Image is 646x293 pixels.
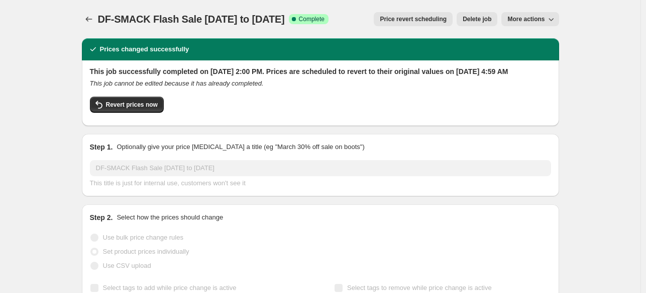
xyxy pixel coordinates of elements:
[90,66,551,77] h2: This job successfully completed on [DATE] 2:00 PM. Prices are scheduled to revert to their origin...
[103,248,189,255] span: Set product prices individually
[117,142,364,152] p: Optionally give your price [MEDICAL_DATA] a title (eg "March 30% off sale on boots")
[106,101,158,109] span: Revert prices now
[103,262,151,269] span: Use CSV upload
[507,15,545,23] span: More actions
[90,97,164,113] button: Revert prices now
[347,284,492,291] span: Select tags to remove while price change is active
[103,284,237,291] span: Select tags to add while price change is active
[374,12,453,26] button: Price revert scheduling
[501,12,559,26] button: More actions
[380,15,447,23] span: Price revert scheduling
[117,212,223,223] p: Select how the prices should change
[103,234,183,241] span: Use bulk price change rules
[90,142,113,152] h2: Step 1.
[82,12,96,26] button: Price change jobs
[90,80,264,87] i: This job cannot be edited because it has already completed.
[463,15,491,23] span: Delete job
[90,212,113,223] h2: Step 2.
[457,12,497,26] button: Delete job
[299,15,325,23] span: Complete
[100,44,189,54] h2: Prices changed successfully
[90,160,551,176] input: 30% off holiday sale
[98,14,285,25] span: DF-SMACK Flash Sale [DATE] to [DATE]
[90,179,246,187] span: This title is just for internal use, customers won't see it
